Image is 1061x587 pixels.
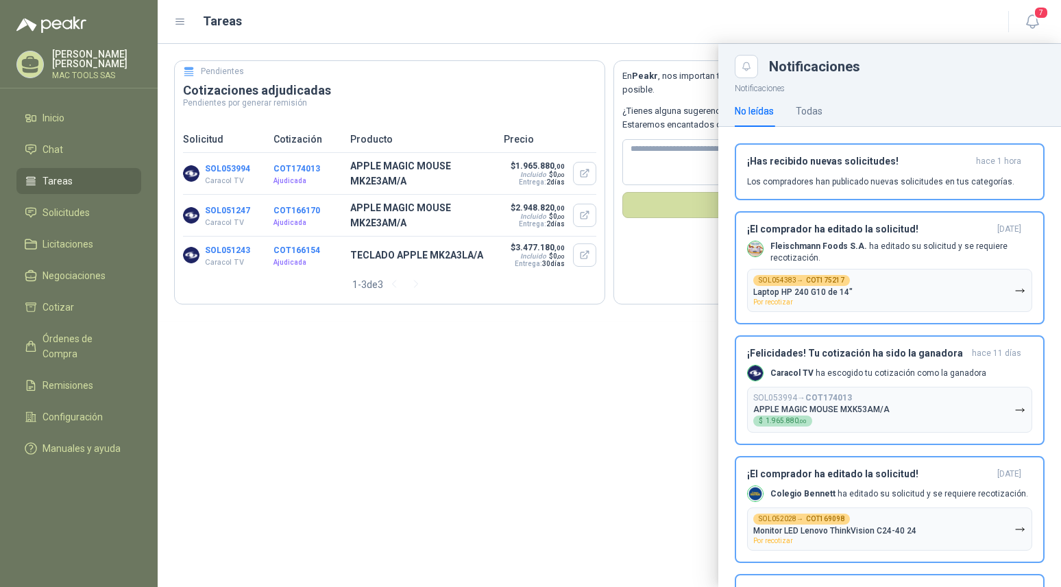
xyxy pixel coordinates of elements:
[753,416,812,427] div: $
[747,269,1032,312] button: SOL054383→COT175217Laptop HP 240 G10 de 14"Por recotizar
[735,143,1045,200] button: ¡Has recibido nuevas solicitudes!hace 1 hora Los compradores han publicado nuevas solicitudes en ...
[770,489,836,499] b: Colegio Bennett
[747,468,992,480] h3: ¡El comprador ha editado la solicitud!
[747,224,992,235] h3: ¡El comprador ha editado la solicitud!
[747,387,1032,433] button: SOL053994→COT174013APPLE MAGIC MOUSE MXK53AM/A$1.965.880,00
[16,294,141,320] a: Cotizar
[747,156,971,167] h3: ¡Has recibido nuevas solicitudes!
[770,488,1028,500] p: ha editado su solicitud y se requiere recotización.
[806,516,844,523] b: COT169098
[748,241,763,256] img: Company Logo
[770,241,1032,264] p: ha editado su solicitud y se requiere recotización.
[16,435,141,462] a: Manuales y ayuda
[753,405,890,414] p: APPLE MAGIC MOUSE MXK53AM/A
[753,298,793,306] span: Por recotizar
[976,156,1021,167] span: hace 1 hora
[42,173,73,189] span: Tareas
[769,60,1045,73] div: Notificaciones
[1020,10,1045,34] button: 7
[753,393,852,403] p: SOL053994 →
[16,16,86,33] img: Logo peakr
[735,55,758,78] button: Close
[997,224,1021,235] span: [DATE]
[735,456,1045,563] button: ¡El comprador ha editado la solicitud![DATE] Company LogoColegio Bennett ha editado su solicitud ...
[42,142,63,157] span: Chat
[42,237,93,252] span: Licitaciones
[735,335,1045,445] button: ¡Felicidades! Tu cotización ha sido la ganadorahace 11 días Company LogoCaracol TV ha escogido tu...
[16,326,141,367] a: Órdenes de Compra
[52,71,141,80] p: MAC TOOLS SAS
[753,526,916,536] p: Monitor LED Lenovo ThinkVision C24-40 24
[16,404,141,430] a: Configuración
[747,348,966,359] h3: ¡Felicidades! Tu cotización ha sido la ganadora
[806,277,844,284] b: COT175217
[16,231,141,257] a: Licitaciones
[766,418,807,424] span: 1.965.880
[770,368,986,379] p: ha escogido tu cotización como la ganadora
[52,49,141,69] p: [PERSON_NAME] [PERSON_NAME]
[997,468,1021,480] span: [DATE]
[16,372,141,398] a: Remisiones
[753,537,793,544] span: Por recotizar
[735,211,1045,325] button: ¡El comprador ha editado la solicitud![DATE] Company LogoFleischmann Foods S.A. ha editado su sol...
[16,200,141,226] a: Solicitudes
[1034,6,1049,19] span: 7
[972,348,1021,359] span: hace 11 días
[16,136,141,163] a: Chat
[42,331,128,361] span: Órdenes de Compra
[805,393,852,403] b: COT174013
[798,418,807,424] span: ,00
[753,287,853,297] p: Laptop HP 240 G10 de 14"
[753,514,850,525] div: SOL052028 →
[203,12,242,31] h1: Tareas
[42,409,103,424] span: Configuración
[735,104,774,119] div: No leídas
[718,78,1061,95] p: Notificaciones
[770,368,814,378] b: Caracol TV
[42,300,74,315] span: Cotizar
[748,366,763,381] img: Company Logo
[42,110,64,125] span: Inicio
[42,441,121,456] span: Manuales y ayuda
[42,378,93,393] span: Remisiones
[747,507,1032,551] button: SOL052028→COT169098Monitor LED Lenovo ThinkVision C24-40 24Por recotizar
[748,486,763,501] img: Company Logo
[747,176,1014,188] p: Los compradores han publicado nuevas solicitudes en tus categorías.
[16,168,141,194] a: Tareas
[16,263,141,289] a: Negociaciones
[42,205,90,220] span: Solicitudes
[16,105,141,131] a: Inicio
[42,268,106,283] span: Negociaciones
[796,104,822,119] div: Todas
[753,275,850,286] div: SOL054383 →
[770,241,867,251] b: Fleischmann Foods S.A.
